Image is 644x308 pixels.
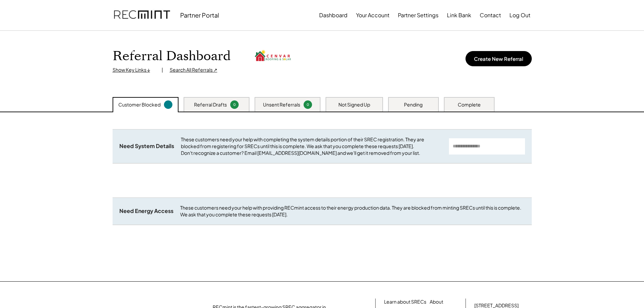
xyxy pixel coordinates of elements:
[430,299,443,305] a: About
[305,102,311,107] div: 0
[458,101,481,108] div: Complete
[180,205,525,218] div: These customers need your help with providing RECmint access to their energy production data. The...
[231,102,238,107] div: 0
[398,8,438,22] button: Partner Settings
[119,208,173,215] div: Need Energy Access
[466,51,532,66] button: Create New Referral
[319,8,348,22] button: Dashboard
[162,67,163,73] div: |
[180,11,219,19] div: Partner Portal
[113,67,155,73] div: Show Key Links ↓
[181,136,442,156] div: These customers need your help with completing the system details portion of their SREC registrat...
[263,101,300,108] div: Unsent Referrals
[254,48,291,65] img: cenvar%20solar.png
[384,299,426,305] a: Learn about SRECs
[509,8,530,22] button: Log Out
[113,48,231,64] h1: Referral Dashboard
[194,101,227,108] div: Referral Drafts
[118,101,161,108] div: Customer Blocked
[338,101,370,108] div: Not Signed Up
[447,8,471,22] button: Link Bank
[404,101,423,108] div: Pending
[119,143,174,150] div: Need System Details
[170,67,217,73] div: Search All Referrals ↗
[114,4,170,27] img: recmint-logotype%403x.png
[356,8,389,22] button: Your Account
[480,8,501,22] button: Contact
